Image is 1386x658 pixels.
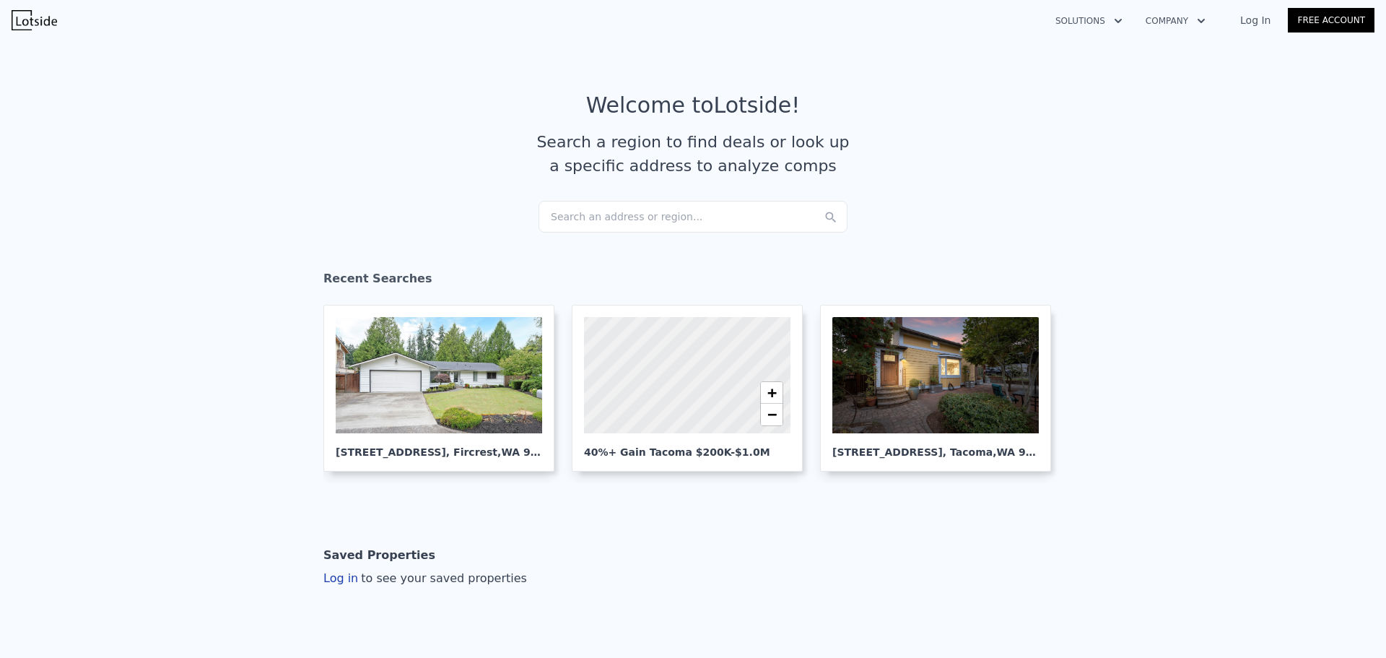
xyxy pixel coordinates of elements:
[572,305,814,472] a: 40%+ Gain Tacoma $200K-$1.0M
[584,433,790,459] div: 40%+ Gain Tacoma $200K-$1.0M
[993,446,1054,458] span: , WA 98406
[336,433,542,459] div: [STREET_ADDRESS] , Fircrest
[1223,13,1288,27] a: Log In
[761,382,783,404] a: Zoom in
[323,259,1063,305] div: Recent Searches
[1288,8,1374,33] a: Free Account
[323,570,527,587] div: Log in
[767,384,777,402] span: +
[761,404,783,425] a: Zoom out
[12,10,57,30] img: Lotside
[767,405,777,423] span: −
[358,571,527,585] span: to see your saved properties
[586,92,801,118] div: Welcome to Lotside !
[497,446,559,458] span: , WA 98466
[323,541,435,570] div: Saved Properties
[323,305,566,472] a: [STREET_ADDRESS], Fircrest,WA 98466
[539,201,847,233] div: Search an address or region...
[832,433,1039,459] div: [STREET_ADDRESS] , Tacoma
[531,130,855,178] div: Search a region to find deals or look up a specific address to analyze comps
[820,305,1063,472] a: [STREET_ADDRESS], Tacoma,WA 98406
[1044,8,1134,34] button: Solutions
[1134,8,1217,34] button: Company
